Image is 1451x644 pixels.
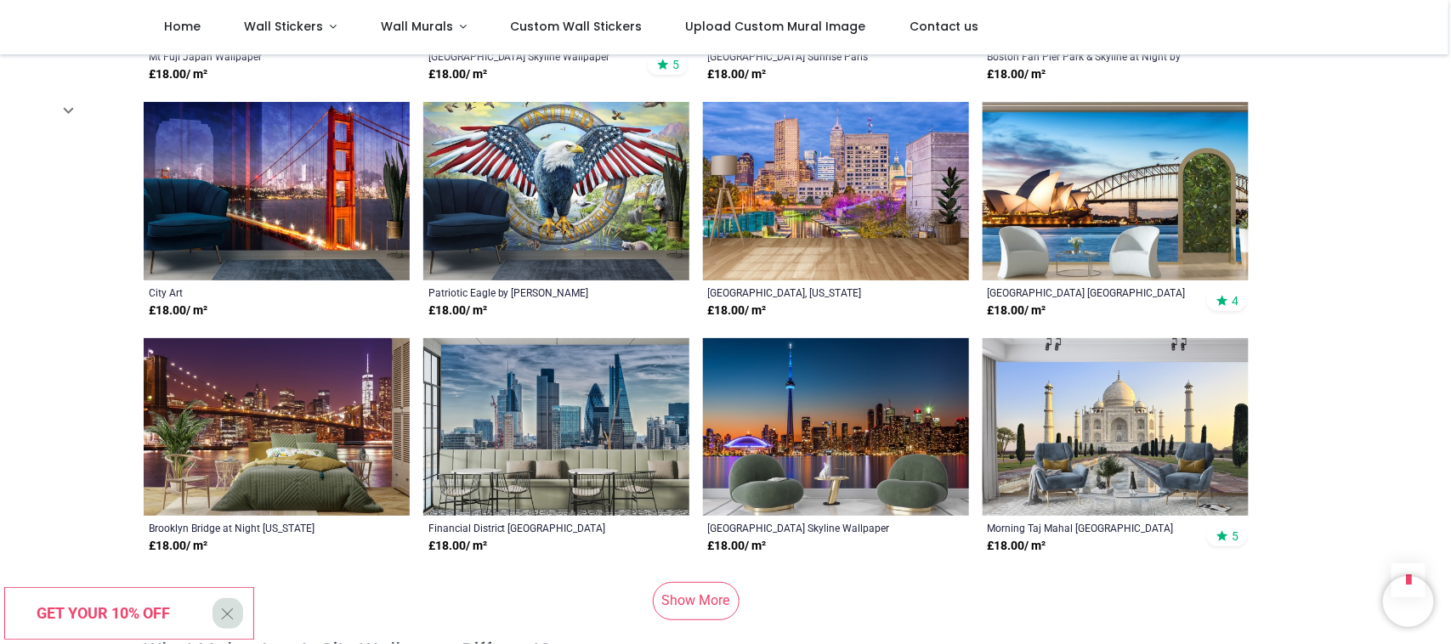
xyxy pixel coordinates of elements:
a: City Art [149,285,354,299]
img: Morning Taj Mahal India Wall Mural Wallpaper [983,338,1249,517]
img: Brooklyn Bridge at Night New York Wall Mural Wallpaper [144,338,410,517]
span: Wall Murals [381,18,453,35]
strong: £ 18.00 / m² [428,538,487,555]
strong: £ 18.00 / m² [149,66,207,83]
strong: £ 18.00 / m² [708,538,767,555]
strong: £ 18.00 / m² [708,66,767,83]
strong: £ 18.00 / m² [428,66,487,83]
a: Morning Taj Mahal [GEOGRAPHIC_DATA] Wallpaper [988,521,1193,534]
span: 5 [672,57,679,72]
strong: £ 18.00 / m² [149,302,207,319]
span: Home [164,18,201,35]
span: 4 [1232,293,1238,308]
a: [GEOGRAPHIC_DATA] Skyline Wallpaper [708,521,913,534]
span: Custom Wall Stickers [510,18,642,35]
strong: £ 18.00 / m² [708,302,767,319]
a: Show More [653,582,740,619]
a: [GEOGRAPHIC_DATA], [US_STATE] [GEOGRAPHIC_DATA] City Skyline Wallpaper [708,285,913,299]
span: Contact us [910,18,979,35]
img: Financial District London Cityscape Wall Mural Wallpaper [423,338,689,517]
img: Patriotic Eagle Wall Mural by Adrian Chesterman [423,102,689,280]
img: Toronto Tower City Skyline Wall Mural Wallpaper [703,338,969,517]
img: Sydney Opera House Australia Wall Mural Wallpaper [983,102,1249,280]
a: [GEOGRAPHIC_DATA] Skyline Wallpaper [428,49,633,63]
a: Mt Fuji Japan Wallpaper [149,49,354,63]
span: Wall Stickers [244,18,323,35]
span: 5 [1232,528,1238,544]
strong: £ 18.00 / m² [988,302,1046,319]
a: Financial District [GEOGRAPHIC_DATA] Cityscape Wallpaper [428,521,633,534]
img: Indianapolis, Indiana USA City Skyline Wall Mural Wallpaper [703,102,969,280]
a: [GEOGRAPHIC_DATA] Sunrise Paris Wallpaper [708,49,913,63]
span: Upload Custom Mural Image [686,18,866,35]
strong: £ 18.00 / m² [428,302,487,319]
a: Brooklyn Bridge at Night [US_STATE] Wallpaper [149,521,354,534]
iframe: Brevo live chat [1383,576,1434,627]
strong: £ 18.00 / m² [988,538,1046,555]
strong: £ 18.00 / m² [149,538,207,555]
a: Patriotic Eagle by [PERSON_NAME] [428,285,633,299]
strong: £ 18.00 / m² [988,66,1046,83]
a: Boston Fan Pier Park & Skyline at Night by [PERSON_NAME] [988,49,1193,63]
img: City Art - Golden Gate Bridge Wall Mural by Melanie Viola [144,102,410,280]
a: [GEOGRAPHIC_DATA] [GEOGRAPHIC_DATA] Wallpaper [988,285,1193,299]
